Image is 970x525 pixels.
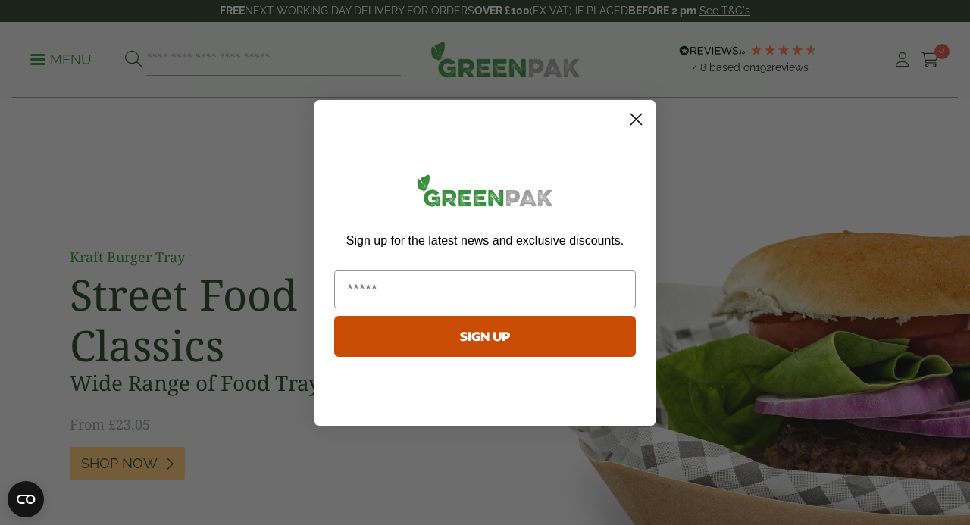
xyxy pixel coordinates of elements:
[8,481,44,517] button: Open CMP widget
[334,168,636,219] img: greenpak_logo
[346,234,624,247] span: Sign up for the latest news and exclusive discounts.
[334,270,636,308] input: Email
[623,106,649,133] button: Close dialog
[334,316,636,357] button: SIGN UP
